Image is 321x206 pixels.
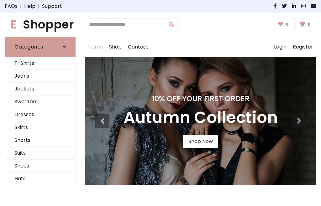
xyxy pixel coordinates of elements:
a: Sweaters [5,95,75,108]
a: Login [271,37,290,57]
a: Categories [5,37,76,57]
a: 0 [274,18,294,30]
h3: Autumn Collection [124,108,278,127]
h1: Shopper [5,18,76,32]
h4: 10% Off Your First Order [124,94,278,103]
span: 0 [284,22,290,27]
a: Shoes [5,160,75,173]
a: Suits [5,147,75,160]
span: | [35,3,42,10]
a: Hats [5,173,75,185]
a: Support [42,3,62,10]
span: | [18,3,24,10]
a: Home [85,37,106,57]
a: Dresses [5,108,75,121]
a: Register [290,37,316,57]
a: Jackets [5,83,75,95]
a: EShopper [5,18,76,32]
a: 0 [295,18,316,30]
a: Skirts [5,121,75,134]
span: E [5,16,22,33]
a: Shorts [5,134,75,147]
a: Help [24,3,35,10]
a: Jeans [5,70,75,83]
span: 0 [306,22,312,27]
a: T-Shirts [5,57,75,70]
a: Shop Now [183,135,218,148]
a: Shop [106,37,125,57]
a: Contact [125,37,152,57]
h6: Categories [14,44,43,50]
a: FAQs [5,3,18,10]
